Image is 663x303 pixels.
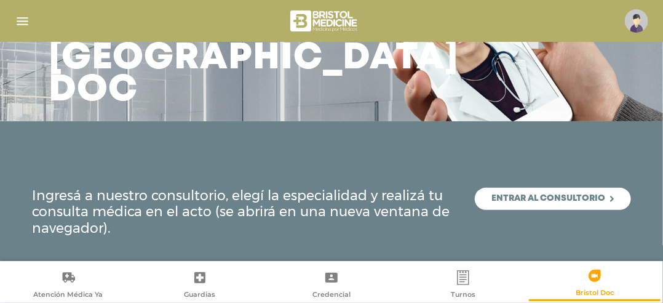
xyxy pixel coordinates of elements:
[288,6,362,36] img: bristol-medicine-blanco.png
[15,14,30,29] img: Cober_menu-lines-white.svg
[625,9,648,33] img: profile-placeholder.svg
[397,270,529,301] a: Turnos
[312,290,351,301] span: Credencial
[451,290,475,301] span: Turnos
[134,270,266,301] a: Guardias
[576,288,614,299] span: Bristol Doc
[2,270,134,301] a: Atención Médica Ya
[32,188,631,236] div: Ingresá a nuestro consultorio, elegí la especialidad y realizá tu consulta médica en el acto (se ...
[529,268,661,299] a: Bristol Doc
[475,188,631,210] a: Entrar al consultorio
[49,42,459,107] h3: [GEOGRAPHIC_DATA] doc
[185,290,216,301] span: Guardias
[34,290,103,301] span: Atención Médica Ya
[266,270,397,301] a: Credencial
